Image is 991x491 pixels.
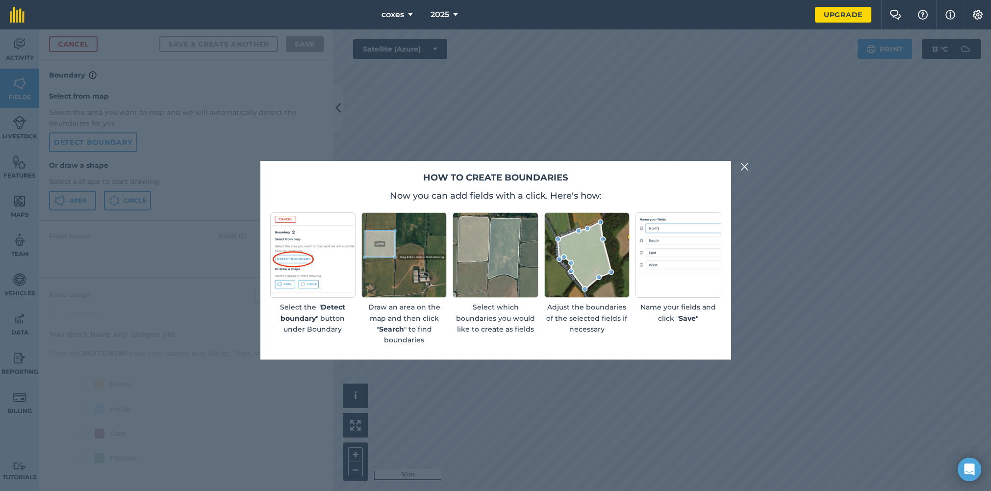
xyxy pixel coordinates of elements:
img: Two speech bubbles overlapping with the left bubble in the forefront [889,10,901,20]
img: svg+xml;base64,PHN2ZyB4bWxucz0iaHR0cDovL3d3dy53My5vcmcvMjAwMC9zdmciIHdpZHRoPSIyMiIgaGVpZ2h0PSIzMC... [740,161,749,173]
img: Screenshot of detect boundary button [270,212,356,298]
img: Screenshot of selected fields [453,212,538,298]
h2: How to create boundaries [270,171,721,185]
span: 2025 [431,9,449,21]
p: Select the " " button under Boundary [270,302,356,335]
strong: Detect boundary [280,303,345,322]
img: fieldmargin Logo [10,7,25,23]
strong: Save [679,314,696,323]
img: Screenshot of an rectangular area drawn on a map [361,212,447,298]
img: A cog icon [972,10,984,20]
img: Screenshot of an editable boundary [544,212,630,298]
span: coxes [381,9,404,21]
img: placeholder [635,212,721,298]
p: Now you can add fields with a click. Here's how: [270,189,721,203]
a: Upgrade [815,7,871,23]
strong: Search [379,325,404,334]
p: Select which boundaries you would like to create as fields [453,302,538,335]
p: Draw an area on the map and then click " " to find boundaries [361,302,447,346]
img: A question mark icon [917,10,929,20]
img: svg+xml;base64,PHN2ZyB4bWxucz0iaHR0cDovL3d3dy53My5vcmcvMjAwMC9zdmciIHdpZHRoPSIxNyIgaGVpZ2h0PSIxNy... [945,9,955,21]
div: Open Intercom Messenger [958,458,981,481]
p: Adjust the boundaries of the selected fields if necessary [544,302,630,335]
p: Name your fields and click " " [635,302,721,324]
